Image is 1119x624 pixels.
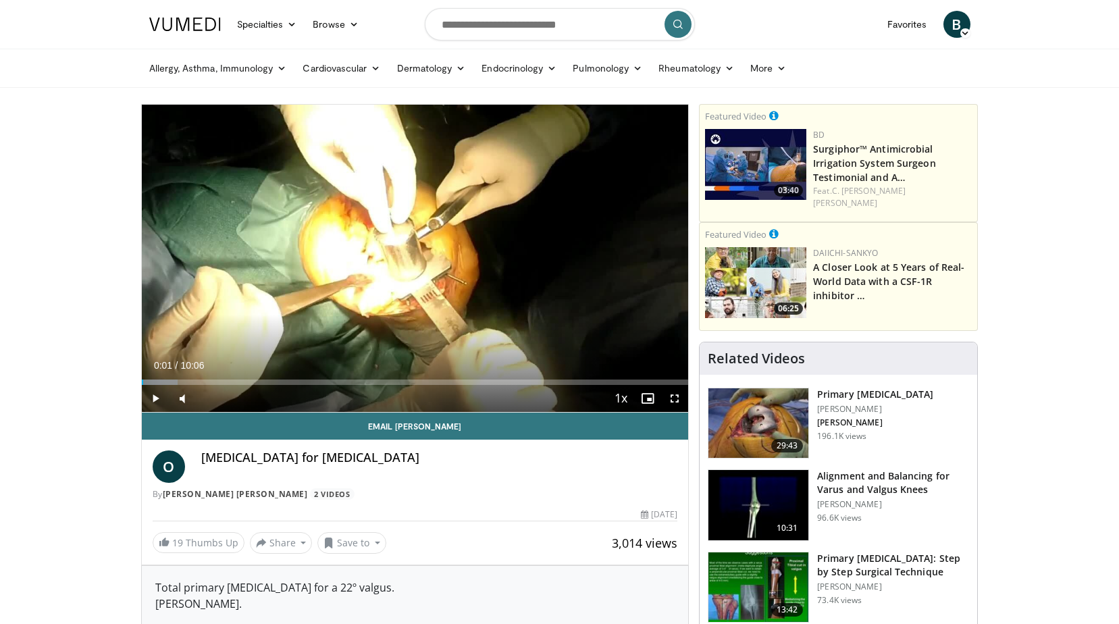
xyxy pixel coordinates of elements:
[813,185,906,209] a: C. [PERSON_NAME] [PERSON_NAME]
[142,413,689,440] a: Email [PERSON_NAME]
[708,388,969,459] a: 29:43 Primary [MEDICAL_DATA] [PERSON_NAME] [PERSON_NAME] 196.1K views
[708,388,808,459] img: 297061_3.png.150x105_q85_crop-smart_upscale.jpg
[708,470,808,540] img: 38523_0000_3.png.150x105_q85_crop-smart_upscale.jpg
[705,110,766,122] small: Featured Video
[169,385,196,412] button: Mute
[154,360,172,371] span: 0:01
[650,55,742,82] a: Rheumatology
[163,488,308,500] a: [PERSON_NAME] [PERSON_NAME]
[708,469,969,541] a: 10:31 Alignment and Balancing for Varus and Valgus Knees [PERSON_NAME] 96.6K views
[771,603,804,617] span: 13:42
[742,55,794,82] a: More
[176,360,178,371] span: /
[817,595,862,606] p: 73.4K views
[705,129,806,200] a: 03:40
[708,552,808,623] img: oa8B-rsjN5HfbTbX5hMDoxOjB1O5lLKx_1.150x105_q85_crop-smart_upscale.jpg
[634,385,661,412] button: Enable picture-in-picture mode
[389,55,474,82] a: Dermatology
[817,404,933,415] p: [PERSON_NAME]
[813,185,972,209] div: Feat.
[813,261,964,302] a: A Closer Look at 5 Years of Real-World Data with a CSF-1R inhibitor …
[565,55,650,82] a: Pulmonology
[705,129,806,200] img: 70422da6-974a-44ac-bf9d-78c82a89d891.150x105_q85_crop-smart_upscale.jpg
[771,521,804,535] span: 10:31
[813,247,878,259] a: Daiichi-Sankyo
[817,513,862,523] p: 96.6K views
[153,532,244,553] a: 19 Thumbs Up
[607,385,634,412] button: Playback Rate
[310,488,355,500] a: 2 Videos
[149,18,221,31] img: VuMedi Logo
[229,11,305,38] a: Specialties
[661,385,688,412] button: Fullscreen
[771,439,804,452] span: 29:43
[317,532,386,554] button: Save to
[817,388,933,401] h3: Primary [MEDICAL_DATA]
[879,11,935,38] a: Favorites
[817,552,969,579] h3: Primary [MEDICAL_DATA]: Step by Step Surgical Technique
[180,360,204,371] span: 10:06
[153,450,185,483] a: O
[142,380,689,385] div: Progress Bar
[817,417,933,428] p: [PERSON_NAME]
[153,488,678,500] div: By
[708,350,805,367] h4: Related Videos
[201,450,678,465] h4: [MEDICAL_DATA] for [MEDICAL_DATA]
[774,184,803,197] span: 03:40
[250,532,313,554] button: Share
[142,105,689,413] video-js: Video Player
[641,509,677,521] div: [DATE]
[141,55,295,82] a: Allergy, Asthma, Immunology
[943,11,970,38] a: B
[705,247,806,318] img: 93c22cae-14d1-47f0-9e4a-a244e824b022.png.150x105_q85_crop-smart_upscale.jpg
[612,535,677,551] span: 3,014 views
[817,581,969,592] p: [PERSON_NAME]
[155,579,675,612] div: Total primary [MEDICAL_DATA] for a 22º valgus. [PERSON_NAME].
[705,228,766,240] small: Featured Video
[817,469,969,496] h3: Alignment and Balancing for Varus and Valgus Knees
[817,499,969,510] p: [PERSON_NAME]
[774,303,803,315] span: 06:25
[305,11,367,38] a: Browse
[473,55,565,82] a: Endocrinology
[813,129,825,140] a: BD
[708,552,969,623] a: 13:42 Primary [MEDICAL_DATA]: Step by Step Surgical Technique [PERSON_NAME] 73.4K views
[294,55,388,82] a: Cardiovascular
[817,431,866,442] p: 196.1K views
[142,385,169,412] button: Play
[813,142,936,184] a: Surgiphor™ Antimicrobial Irrigation System Surgeon Testimonial and A…
[425,8,695,41] input: Search topics, interventions
[705,247,806,318] a: 06:25
[172,536,183,549] span: 19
